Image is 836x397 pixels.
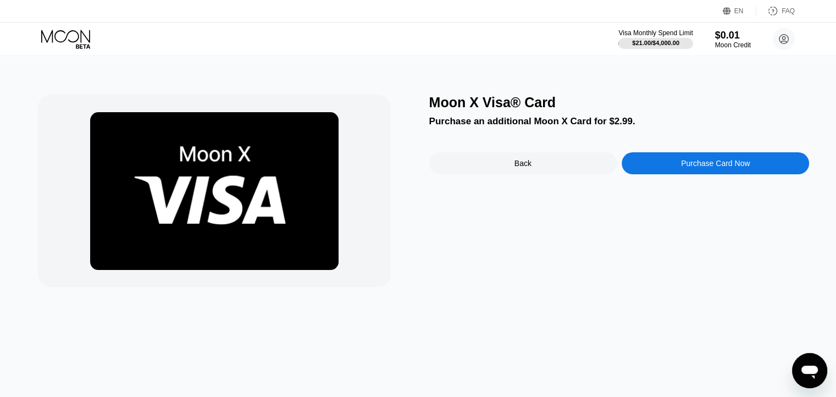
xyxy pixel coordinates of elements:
[514,159,532,168] div: Back
[429,95,810,111] div: Moon X Visa® Card
[723,5,756,16] div: EN
[618,29,693,37] div: Visa Monthly Spend Limit
[681,159,750,168] div: Purchase Card Now
[429,152,617,174] div: Back
[715,30,751,41] div: $0.01
[734,7,744,15] div: EN
[622,152,809,174] div: Purchase Card Now
[792,353,827,388] iframe: Button to launch messaging window
[782,7,795,15] div: FAQ
[715,41,751,49] div: Moon Credit
[429,116,810,127] div: Purchase an additional Moon X Card for $2.99.
[618,29,693,49] div: Visa Monthly Spend Limit$21.00/$4,000.00
[715,30,751,49] div: $0.01Moon Credit
[756,5,795,16] div: FAQ
[632,40,679,46] div: $21.00 / $4,000.00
